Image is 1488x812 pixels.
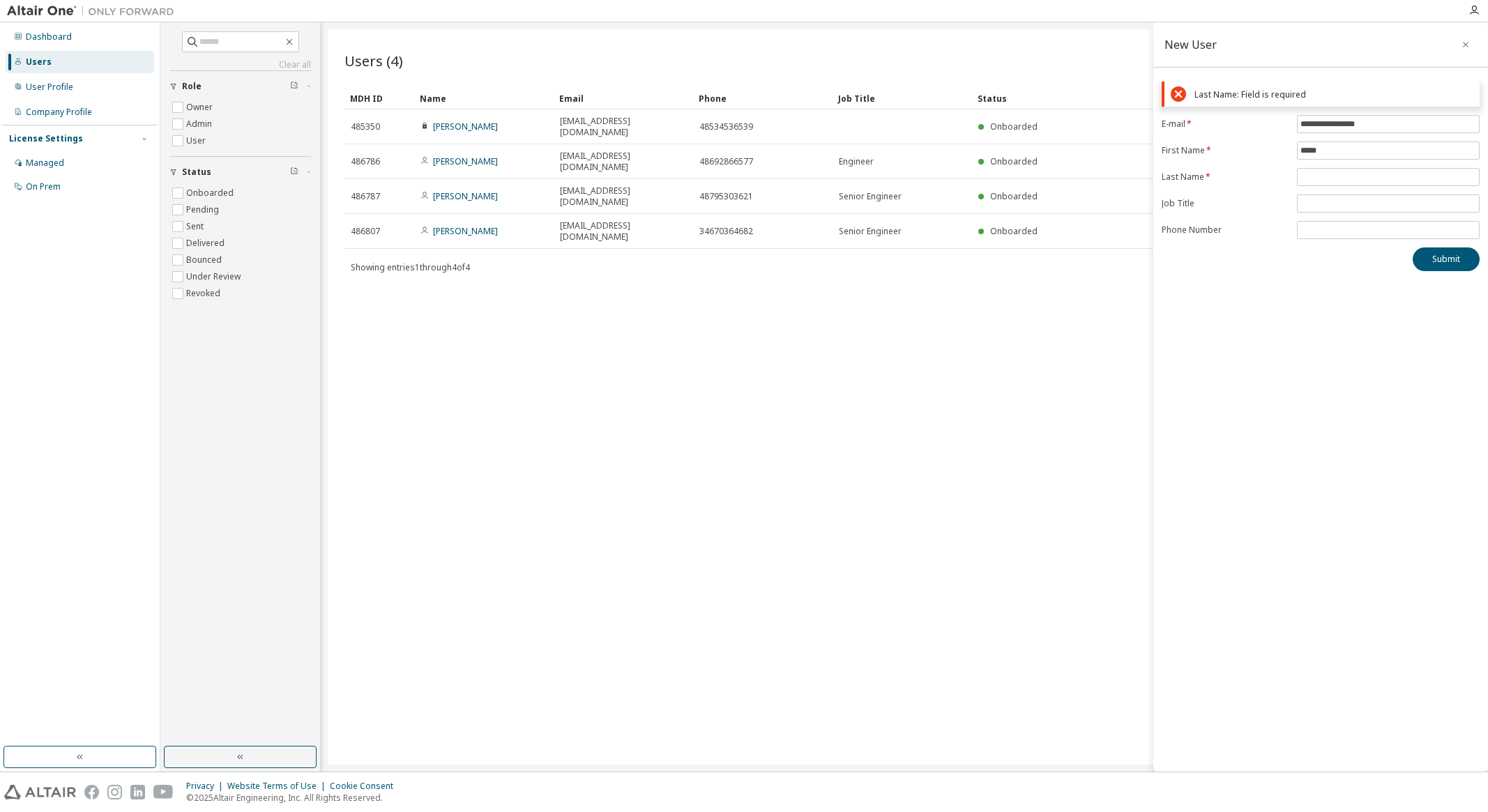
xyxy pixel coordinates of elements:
[186,116,215,132] label: Admin
[26,56,52,68] div: Users
[699,121,753,132] span: 48534536539
[182,167,211,178] span: Status
[433,190,498,202] a: [PERSON_NAME]
[350,87,409,109] div: MDH ID
[1162,171,1289,183] label: Last Name
[1194,89,1473,100] div: Last Name: Field is required
[9,133,83,144] div: License Settings
[560,151,687,173] span: [EMAIL_ADDRESS][DOMAIN_NAME]
[26,181,61,192] div: On Prem
[1162,198,1289,209] label: Job Title
[839,156,874,167] span: Engineer
[1162,118,1289,130] label: E-mail
[186,132,208,149] label: User
[560,185,687,208] span: [EMAIL_ADDRESS][DOMAIN_NAME]
[559,87,688,109] div: Email
[699,87,827,109] div: Phone
[433,155,498,167] a: [PERSON_NAME]
[990,225,1038,237] span: Onboarded
[330,781,402,792] div: Cookie Consent
[838,87,966,109] div: Job Title
[560,116,687,138] span: [EMAIL_ADDRESS][DOMAIN_NAME]
[186,285,223,302] label: Revoked
[699,226,753,237] span: 34670364682
[990,155,1038,167] span: Onboarded
[351,156,380,167] span: 486786
[1162,224,1289,236] label: Phone Number
[1164,39,1217,50] div: New User
[169,59,311,70] a: Clear all
[107,785,122,799] img: instagram.svg
[186,252,225,268] label: Bounced
[130,785,145,799] img: linkedin.svg
[699,156,753,167] span: 48692866577
[186,781,227,792] div: Privacy
[186,201,222,218] label: Pending
[990,190,1038,202] span: Onboarded
[227,781,330,792] div: Website Terms of Use
[4,785,76,799] img: altair_logo.svg
[351,261,470,273] span: Showing entries 1 through 4 of 4
[1162,145,1289,156] label: First Name
[560,220,687,243] span: [EMAIL_ADDRESS][DOMAIN_NAME]
[26,107,92,118] div: Company Profile
[290,81,298,92] span: Clear filter
[186,792,402,804] p: © 2025 Altair Engineering, Inc. All Rights Reserved.
[169,157,311,187] button: Status
[186,268,243,285] label: Under Review
[699,191,753,202] span: 48795303621
[433,225,498,237] a: [PERSON_NAME]
[978,87,1392,109] div: Status
[990,121,1038,132] span: Onboarded
[186,218,206,235] label: Sent
[26,82,73,93] div: User Profile
[839,226,902,237] span: Senior Engineer
[169,71,311,102] button: Role
[839,191,902,202] span: Senior Engineer
[186,185,236,201] label: Onboarded
[84,785,99,799] img: facebook.svg
[26,158,64,169] div: Managed
[26,31,72,43] div: Dashboard
[153,785,174,799] img: youtube.svg
[351,226,380,237] span: 486807
[182,81,202,92] span: Role
[186,99,215,116] label: Owner
[351,121,380,132] span: 485350
[1413,247,1480,271] button: Submit
[344,51,403,70] span: Users (4)
[420,87,548,109] div: Name
[186,235,227,252] label: Delivered
[433,121,498,132] a: [PERSON_NAME]
[290,167,298,178] span: Clear filter
[351,191,380,202] span: 486787
[7,4,181,18] img: Altair One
